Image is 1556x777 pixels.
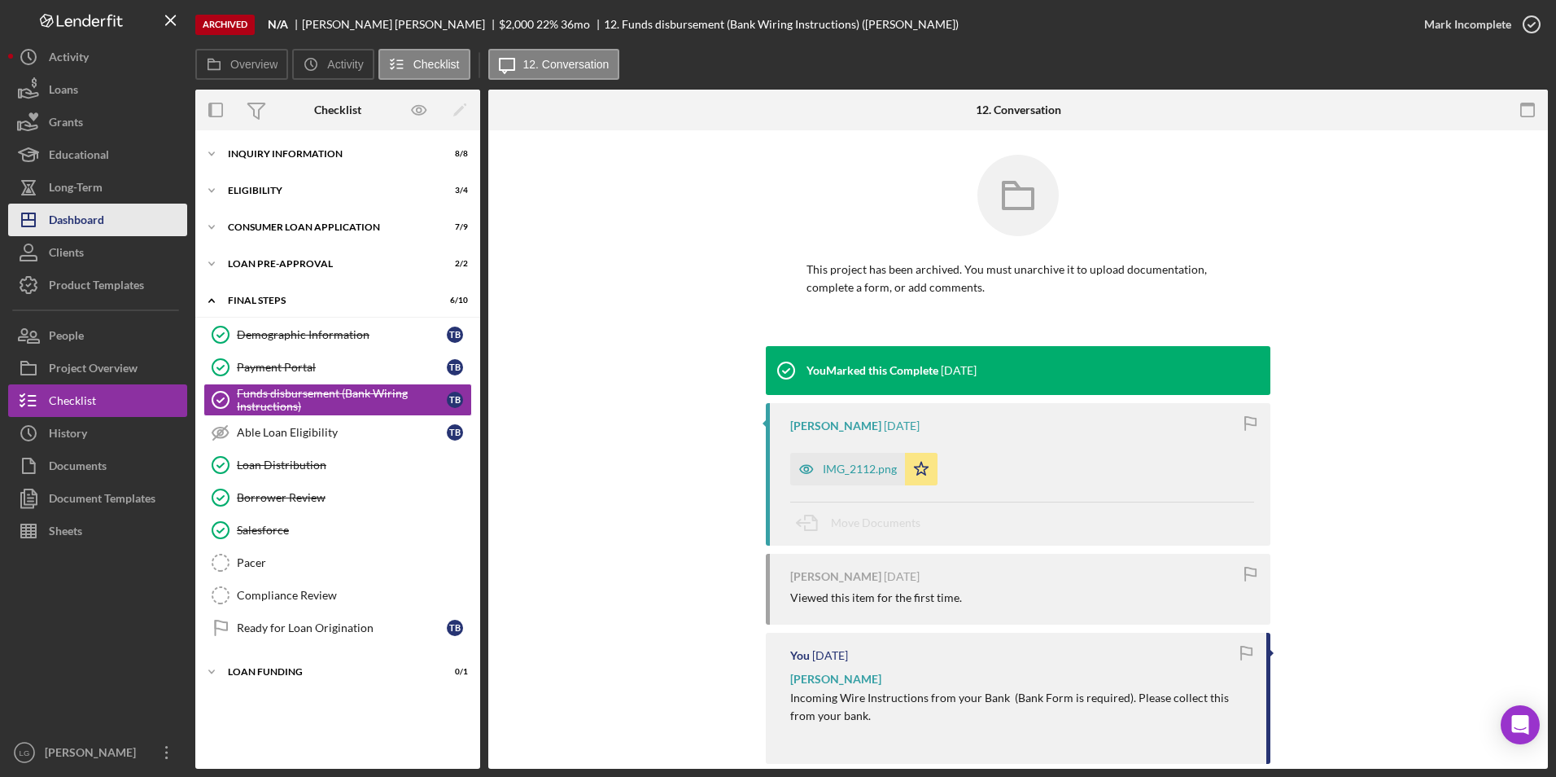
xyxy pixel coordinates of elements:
a: Compliance Review [203,579,472,612]
div: 0 / 1 [439,667,468,677]
button: Long-Term [8,171,187,204]
a: Payment PortalTB [203,351,472,384]
a: Documents [8,450,187,482]
div: Checklist [49,384,96,421]
div: T B [447,424,463,441]
div: You Marked this Complete [806,364,938,377]
button: Activity [292,49,374,80]
span: [PERSON_NAME] [790,672,881,686]
button: LG[PERSON_NAME] [8,736,187,769]
div: Salesforce [237,524,471,537]
button: 12. Conversation [488,49,620,80]
div: Demographic Information [237,328,447,341]
div: Clients [49,236,84,273]
button: Activity [8,41,187,73]
div: Sheets [49,515,82,551]
button: People [8,319,187,352]
button: Mark Incomplete [1408,8,1548,41]
div: Ready for Loan Origination [237,621,447,634]
div: Funds disbursement (Bank Wiring Instructions) [237,387,447,413]
div: Activity [49,41,89,77]
button: Document Templates [8,482,187,515]
div: Document Templates [49,482,155,519]
div: [PERSON_NAME] [41,736,146,773]
a: Salesforce [203,514,472,547]
div: People [49,319,84,356]
div: Long-Term [49,171,103,208]
div: Inquiry Information [228,149,427,159]
button: Move Documents [790,503,937,543]
text: LG [20,748,30,757]
div: Project Overview [49,352,138,388]
div: Loan Pre-Approval [228,259,427,269]
div: Educational [49,138,109,175]
button: Project Overview [8,352,187,384]
button: Product Templates [8,269,187,301]
button: Dashboard [8,204,187,236]
div: Checklist [314,103,361,116]
time: 2025-09-15 18:59 [884,419,920,432]
button: Sheets [8,515,187,547]
a: Able Loan EligibilityTB [203,416,472,449]
div: T B [447,327,463,343]
div: Able Loan Eligibility [237,426,447,439]
div: [PERSON_NAME] [790,570,881,583]
button: History [8,417,187,450]
div: Grants [49,106,83,143]
div: T B [447,620,463,636]
a: Loan Distribution [203,449,472,481]
div: [PERSON_NAME] [790,419,881,432]
b: N/A [268,18,288,31]
a: Demographic InformationTB [203,318,472,351]
div: Viewed this item for the first time. [790,591,962,604]
button: Grants [8,106,187,138]
label: 12. Conversation [523,58,610,71]
div: Pacer [237,556,471,569]
div: Compliance Review [237,589,471,602]
div: Mark Incomplete [1424,8,1511,41]
div: 6 / 10 [439,296,468,305]
div: 2 / 2 [439,259,468,269]
div: T B [447,359,463,375]
a: Borrower Review [203,481,472,514]
button: Clients [8,236,187,269]
button: Overview [195,49,288,80]
div: Loan Funding [228,667,427,677]
button: Checklist [8,384,187,417]
div: IMG_2112.png [823,463,897,476]
div: Loan Distribution [237,459,471,472]
a: Pacer [203,547,472,579]
div: 12. Funds disbursement (Bank Wiring Instructions) ([PERSON_NAME]) [604,18,959,31]
button: Educational [8,138,187,171]
div: 22 % [536,18,558,31]
div: History [49,417,87,454]
button: IMG_2112.png [790,453,938,485]
div: Consumer Loan Application [228,222,427,232]
div: Eligibility [228,186,427,195]
label: Overview [230,58,278,71]
p: This project has been archived. You must unarchive it to upload documentation, complete a form, o... [806,261,1230,297]
time: 2025-09-15 18:31 [884,570,920,583]
div: FINAL STEPS [228,296,427,305]
a: Ready for Loan OriginationTB [203,612,472,644]
time: 2025-09-15 18:12 [812,649,848,662]
div: 12. Conversation [976,103,1061,116]
div: Payment Portal [237,361,447,374]
button: Loans [8,73,187,106]
a: Funds disbursement (Bank Wiring Instructions)TB [203,384,472,416]
span: Incoming Wire Instructions from your Bank (Bank Form is required). Please collect this from your ... [790,691,1231,722]
time: 2025-09-16 18:38 [941,364,977,377]
div: [PERSON_NAME] [PERSON_NAME] [302,18,499,31]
